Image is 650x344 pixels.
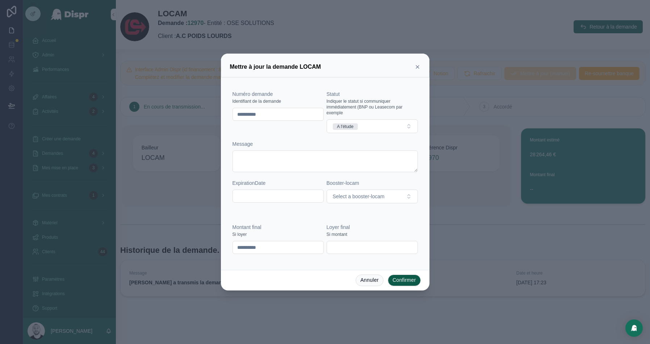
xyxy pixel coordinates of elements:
[232,141,253,147] span: Message
[327,180,359,186] span: Booster-locam
[388,275,421,286] button: Confirmer
[333,193,385,200] span: Select a booster-locam
[232,98,281,104] span: Identifiant de la demande
[327,224,350,230] span: Loyer final
[327,91,340,97] span: Statut
[232,180,266,186] span: ExpirationDate
[337,123,354,130] div: A l'étude
[232,224,261,230] span: Montant final
[232,91,273,97] span: Numéro demande
[327,98,418,116] span: Indiquer le statut si communiquer immédiatement (BNP ou Leasecom par exemple
[232,232,247,237] span: Si loyer
[327,119,418,133] button: Select Button
[625,319,643,337] div: Open Intercom Messenger
[230,63,321,71] h3: Mettre à jour la demande LOCAM
[327,190,418,203] button: Select Button
[356,275,383,286] button: Annuler
[327,232,347,237] span: Si montant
